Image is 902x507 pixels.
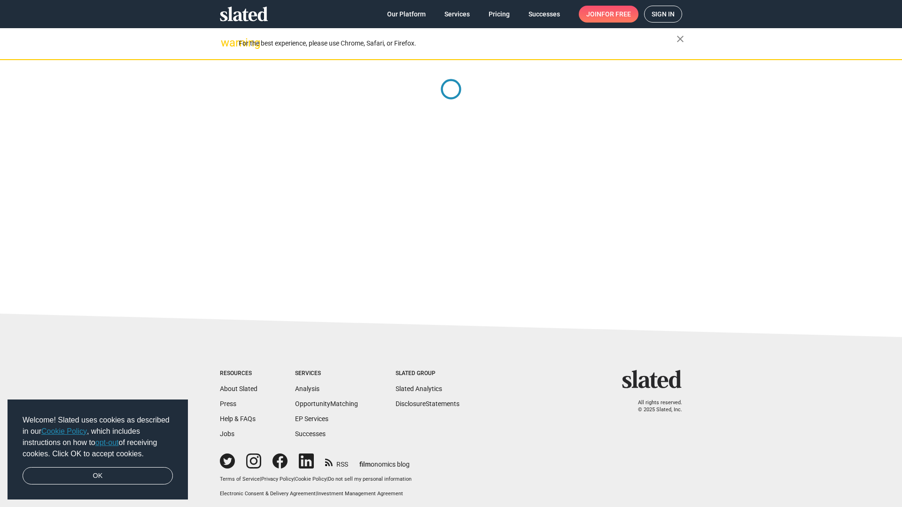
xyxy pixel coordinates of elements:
[23,467,173,485] a: dismiss cookie message
[444,6,470,23] span: Services
[529,6,560,23] span: Successes
[387,6,426,23] span: Our Platform
[481,6,517,23] a: Pricing
[675,33,686,45] mat-icon: close
[220,400,236,407] a: Press
[628,399,682,413] p: All rights reserved. © 2025 Slated, Inc.
[327,476,328,482] span: |
[316,491,317,497] span: |
[380,6,433,23] a: Our Platform
[23,415,173,460] span: Welcome! Slated uses cookies as described in our , which includes instructions on how to of recei...
[41,427,87,435] a: Cookie Policy
[294,476,295,482] span: |
[220,491,316,497] a: Electronic Consent & Delivery Agreement
[521,6,568,23] a: Successes
[295,370,358,377] div: Services
[295,385,319,392] a: Analysis
[328,476,412,483] button: Do not sell my personal information
[95,438,119,446] a: opt-out
[295,400,358,407] a: OpportunityMatching
[586,6,631,23] span: Join
[325,454,348,469] a: RSS
[396,370,459,377] div: Slated Group
[396,400,459,407] a: DisclosureStatements
[601,6,631,23] span: for free
[220,415,256,422] a: Help & FAQs
[261,476,294,482] a: Privacy Policy
[579,6,638,23] a: Joinfor free
[317,491,403,497] a: Investment Management Agreement
[437,6,477,23] a: Services
[260,476,261,482] span: |
[220,476,260,482] a: Terms of Service
[221,37,232,48] mat-icon: warning
[359,461,371,468] span: film
[359,453,410,469] a: filmonomics blog
[295,415,328,422] a: EP Services
[644,6,682,23] a: Sign in
[239,37,676,50] div: For the best experience, please use Chrome, Safari, or Firefox.
[489,6,510,23] span: Pricing
[220,385,257,392] a: About Slated
[8,399,188,500] div: cookieconsent
[220,430,234,438] a: Jobs
[652,6,675,22] span: Sign in
[220,370,257,377] div: Resources
[295,430,326,438] a: Successes
[396,385,442,392] a: Slated Analytics
[295,476,327,482] a: Cookie Policy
